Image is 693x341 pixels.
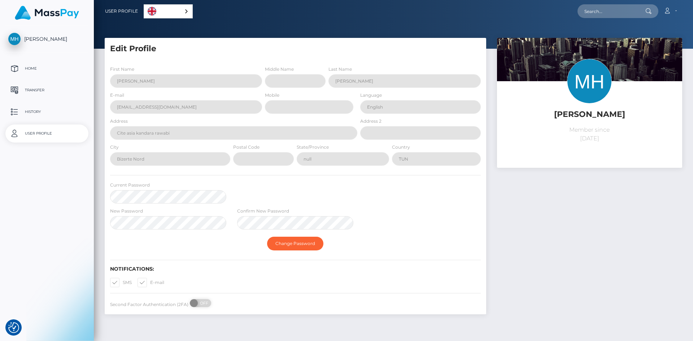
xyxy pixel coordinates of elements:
p: History [8,106,86,117]
label: Postal Code [233,144,260,150]
label: Last Name [328,66,352,73]
img: ... [497,38,682,161]
button: Change Password [267,237,323,250]
label: Address [110,118,128,124]
label: Address 2 [360,118,382,124]
img: MassPay [15,6,79,20]
h5: [PERSON_NAME] [502,109,677,120]
label: First Name [110,66,134,73]
span: [PERSON_NAME] [5,36,88,42]
span: OFF [194,299,212,307]
h6: Notifications: [110,266,481,272]
input: Search... [577,4,645,18]
label: City [110,144,119,150]
a: Home [5,60,88,78]
p: Transfer [8,85,86,96]
label: Country [392,144,410,150]
p: User Profile [8,128,86,139]
button: Consent Preferences [8,322,19,333]
label: New Password [110,208,143,214]
h5: Edit Profile [110,43,481,54]
label: Confirm New Password [237,208,289,214]
a: History [5,103,88,121]
a: User Profile [105,4,138,19]
p: Home [8,63,86,74]
a: English [144,5,192,18]
label: E-mail [138,278,164,287]
label: SMS [110,278,132,287]
aside: Language selected: English [144,4,193,18]
label: State/Province [297,144,329,150]
div: Language [144,4,193,18]
label: Language [360,92,382,99]
label: Current Password [110,182,150,188]
p: Member since [DATE] [502,126,677,143]
label: Middle Name [265,66,294,73]
img: Revisit consent button [8,322,19,333]
label: Mobile [265,92,279,99]
a: User Profile [5,124,88,143]
a: Transfer [5,81,88,99]
label: Second Factor Authentication (2FA) [110,301,188,308]
label: E-mail [110,92,124,99]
